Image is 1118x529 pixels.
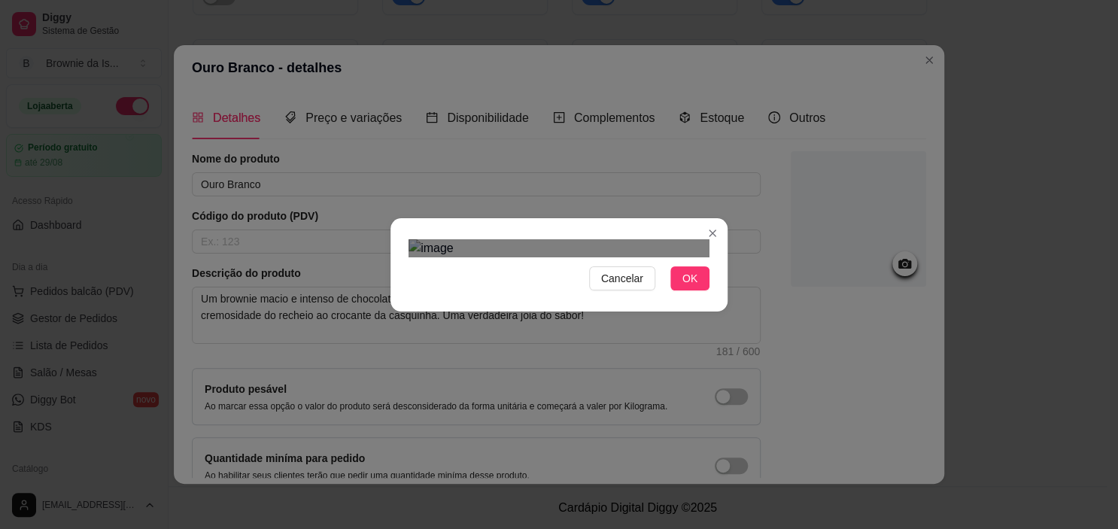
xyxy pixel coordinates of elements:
button: Close [700,221,725,245]
button: Cancelar [589,266,655,290]
button: OK [670,266,709,290]
span: OK [682,270,697,287]
span: Cancelar [601,270,643,287]
img: image [409,239,709,257]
